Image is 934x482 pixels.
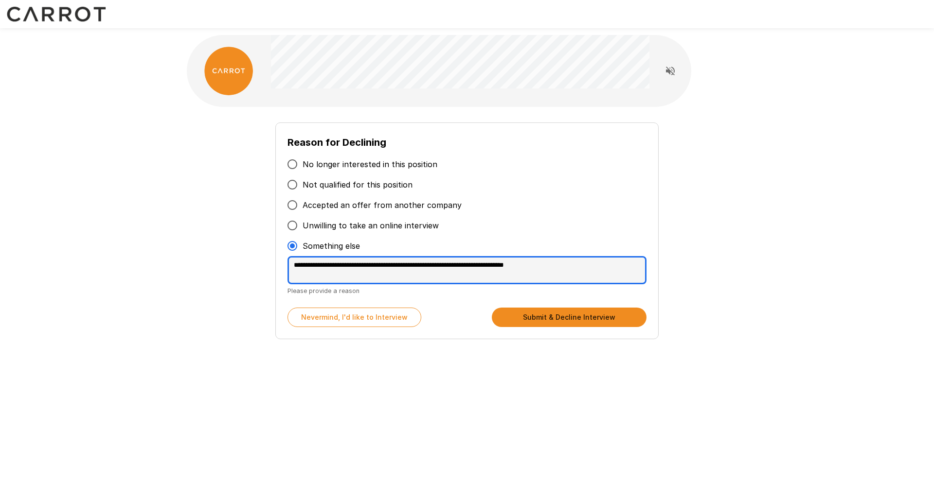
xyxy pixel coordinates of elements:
[303,220,439,231] span: Unwilling to take an online interview
[303,158,437,170] span: No longer interested in this position
[303,179,413,190] span: Not qualified for this position
[287,286,647,296] p: Please provide a reason
[492,308,647,327] button: Submit & Decline Interview
[287,308,421,327] button: Nevermind, I'd like to Interview
[303,240,360,252] span: Something else
[287,137,386,148] b: Reason for Declining
[204,47,253,95] img: carrot_logo.png
[303,199,462,211] span: Accepted an offer from another company
[661,61,680,81] button: Read questions aloud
